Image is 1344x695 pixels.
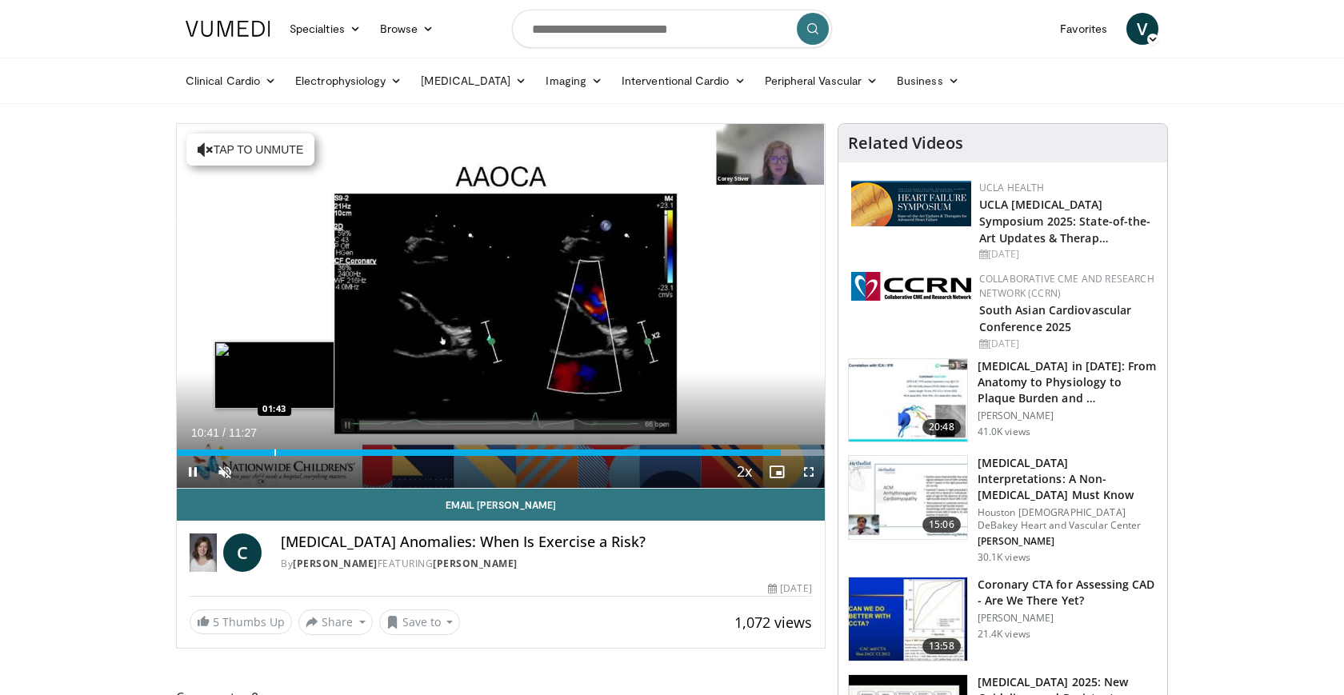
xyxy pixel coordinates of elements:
input: Search topics, interventions [512,10,832,48]
a: Electrophysiology [286,65,411,97]
a: 13:58 Coronary CTA for Assessing CAD - Are We There Yet? [PERSON_NAME] 21.4K views [848,577,1158,661]
div: By FEATURING [281,557,811,571]
a: South Asian Cardiovascular Conference 2025 [979,302,1132,334]
a: Peripheral Vascular [755,65,887,97]
p: [PERSON_NAME] [978,535,1158,548]
a: 15:06 [MEDICAL_DATA] Interpretations: A Non-[MEDICAL_DATA] Must Know Houston [DEMOGRAPHIC_DATA] D... [848,455,1158,564]
img: 823da73b-7a00-425d-bb7f-45c8b03b10c3.150x105_q85_crop-smart_upscale.jpg [849,359,967,442]
span: 11:27 [229,426,257,439]
span: 10:41 [191,426,219,439]
h4: Related Videos [848,134,963,153]
a: 5 Thumbs Up [190,609,292,634]
p: 21.4K views [978,628,1030,641]
img: image.jpeg [214,342,334,409]
button: Save to [379,609,461,635]
button: Tap to unmute [186,134,314,166]
span: 5 [213,614,219,629]
a: [PERSON_NAME] [433,557,518,570]
span: 20:48 [922,419,961,435]
div: [DATE] [979,247,1154,262]
span: 1,072 views [734,613,812,632]
p: Houston [DEMOGRAPHIC_DATA] DeBakey Heart and Vascular Center [978,506,1158,532]
img: Dr. Corey Stiver [190,533,217,572]
a: V [1126,13,1158,45]
a: C [223,533,262,572]
button: Unmute [209,456,241,488]
p: 30.1K views [978,551,1030,564]
img: a04ee3ba-8487-4636-b0fb-5e8d268f3737.png.150x105_q85_autocrop_double_scale_upscale_version-0.2.png [851,272,971,301]
img: 0682476d-9aca-4ba2-9755-3b180e8401f5.png.150x105_q85_autocrop_double_scale_upscale_version-0.2.png [851,181,971,226]
h4: [MEDICAL_DATA] Anomalies: When Is Exercise a Risk? [281,533,811,551]
img: 59f69555-d13b-4130-aa79-5b0c1d5eebbb.150x105_q85_crop-smart_upscale.jpg [849,456,967,539]
button: Pause [177,456,209,488]
div: [DATE] [768,581,811,596]
p: 41.0K views [978,425,1030,438]
a: Collaborative CME and Research Network (CCRN) [979,272,1154,300]
button: Enable picture-in-picture mode [761,456,793,488]
h3: Coronary CTA for Assessing CAD - Are We There Yet? [978,577,1158,609]
a: Favorites [1050,13,1117,45]
a: 20:48 [MEDICAL_DATA] in [DATE]: From Anatomy to Physiology to Plaque Burden and … [PERSON_NAME] 4... [848,358,1158,443]
button: Share [298,609,373,635]
img: VuMedi Logo [186,21,270,37]
p: [PERSON_NAME] [978,612,1158,625]
h3: [MEDICAL_DATA] Interpretations: A Non-[MEDICAL_DATA] Must Know [978,455,1158,503]
span: 13:58 [922,638,961,654]
span: 15:06 [922,517,961,533]
a: Browse [370,13,444,45]
a: UCLA [MEDICAL_DATA] Symposium 2025: State-of-the-Art Updates & Therap… [979,197,1151,246]
video-js: Video Player [177,124,825,489]
a: UCLA Health [979,181,1045,194]
img: 34b2b9a4-89e5-4b8c-b553-8a638b61a706.150x105_q85_crop-smart_upscale.jpg [849,577,967,661]
a: [MEDICAL_DATA] [411,65,536,97]
button: Playback Rate [729,456,761,488]
span: / [222,426,226,439]
a: [PERSON_NAME] [293,557,378,570]
p: [PERSON_NAME] [978,409,1158,422]
a: Email [PERSON_NAME] [177,489,825,521]
a: Clinical Cardio [176,65,286,97]
div: Progress Bar [177,449,825,456]
a: Specialties [280,13,370,45]
a: Business [887,65,969,97]
h3: [MEDICAL_DATA] in [DATE]: From Anatomy to Physiology to Plaque Burden and … [978,358,1158,406]
button: Fullscreen [793,456,825,488]
a: Imaging [536,65,612,97]
div: [DATE] [979,337,1154,351]
a: Interventional Cardio [612,65,755,97]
